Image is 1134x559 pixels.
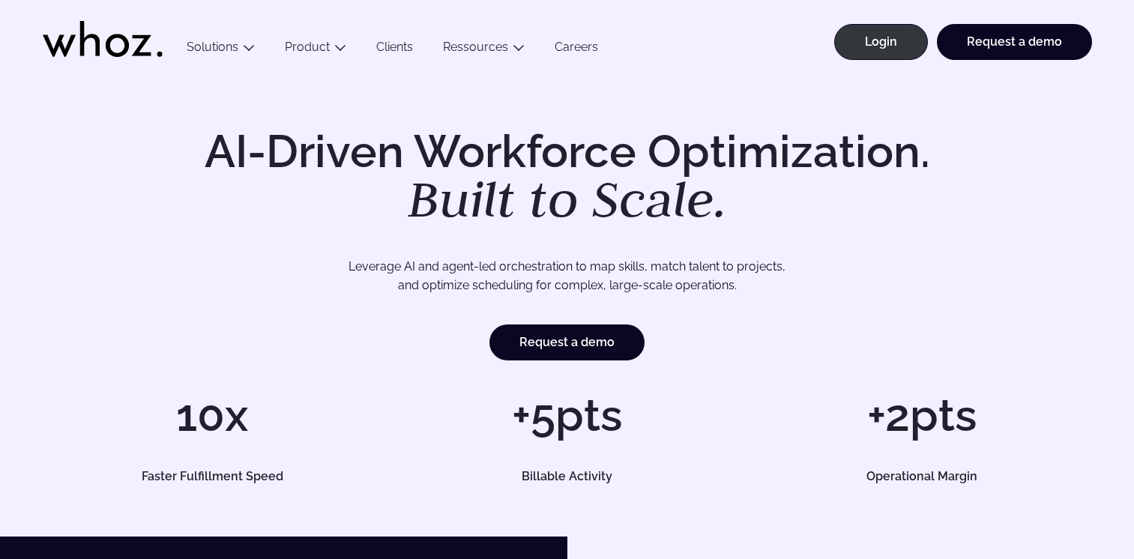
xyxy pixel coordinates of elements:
em: Built to Scale. [408,166,727,232]
button: Product [270,40,361,60]
h5: Faster Fulfillment Speed [59,471,365,483]
h1: +2pts [752,393,1091,438]
a: Ressources [443,40,508,54]
button: Ressources [428,40,540,60]
h5: Billable Activity [414,471,720,483]
a: Careers [540,40,613,60]
a: Clients [361,40,428,60]
a: Request a demo [937,24,1092,60]
a: Login [834,24,928,60]
h5: Operational Margin [769,471,1075,483]
h1: 10x [43,393,382,438]
button: Solutions [172,40,270,60]
p: Leverage AI and agent-led orchestration to map skills, match talent to projects, and optimize sch... [95,257,1040,295]
a: Request a demo [489,324,645,360]
h1: AI-Driven Workforce Optimization. [184,129,951,225]
h1: +5pts [397,393,737,438]
a: Product [285,40,330,54]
